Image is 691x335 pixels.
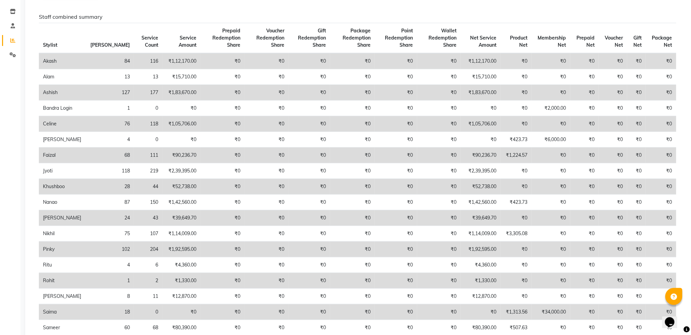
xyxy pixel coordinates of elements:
td: ₹0 [417,210,461,226]
td: ₹15,710.00 [162,69,200,85]
td: Jyoti [39,163,86,179]
td: ₹39,649.70 [162,210,200,226]
td: ₹0 [288,132,330,148]
td: ₹0 [244,69,288,85]
td: ₹0 [330,85,375,101]
td: 6 [134,257,162,273]
td: ₹0 [532,85,570,101]
span: Gift Net [633,35,642,48]
td: ₹0 [375,53,417,69]
td: 102 [86,242,134,257]
td: ₹0 [375,273,417,289]
td: ₹0 [375,304,417,320]
td: ₹0 [501,116,532,132]
td: ₹0 [501,273,532,289]
td: ₹0 [599,116,627,132]
td: ₹0 [627,179,646,195]
td: ₹0 [646,195,676,210]
td: ₹2,39,395.00 [162,163,200,179]
td: ₹0 [599,179,627,195]
td: ₹0 [627,101,646,116]
td: ₹0 [570,242,599,257]
td: ₹0 [200,148,244,163]
td: ₹0 [599,85,627,101]
td: 18 [86,304,134,320]
td: ₹0 [627,273,646,289]
td: [PERSON_NAME] [39,289,86,304]
td: ₹0 [330,304,375,320]
td: ₹0 [330,226,375,242]
td: ₹0 [244,257,288,273]
td: ₹0 [627,132,646,148]
td: ₹0 [599,226,627,242]
td: ₹0 [417,195,461,210]
td: Rohit [39,273,86,289]
td: ₹0 [330,242,375,257]
td: ₹0 [627,53,646,69]
td: ₹0 [288,179,330,195]
td: 43 [134,210,162,226]
td: ₹0 [532,289,570,304]
td: ₹0 [570,226,599,242]
td: ₹0 [599,132,627,148]
td: ₹0 [330,132,375,148]
td: ₹1,42,560.00 [162,195,200,210]
td: ₹0 [417,257,461,273]
td: 24 [86,210,134,226]
h6: Staff combined summary [39,14,676,20]
td: ₹0 [200,85,244,101]
span: Package Net [652,35,672,48]
td: 84 [86,53,134,69]
td: 127 [86,85,134,101]
td: ₹0 [570,210,599,226]
td: ₹1,42,560.00 [461,195,501,210]
td: Nikhil [39,226,86,242]
td: 87 [86,195,134,210]
td: ₹0 [532,53,570,69]
td: ₹0 [627,69,646,85]
td: ₹0 [646,116,676,132]
td: ₹0 [646,226,676,242]
td: Celine [39,116,86,132]
td: ₹0 [532,69,570,85]
td: ₹0 [330,53,375,69]
td: 8 [86,289,134,304]
td: 4 [86,257,134,273]
td: ₹0 [288,85,330,101]
td: ₹0 [501,69,532,85]
td: ₹1,83,670.00 [461,85,501,101]
td: 44 [134,179,162,195]
td: ₹0 [288,163,330,179]
td: ₹0 [244,179,288,195]
td: ₹0 [375,69,417,85]
span: Service Amount [179,35,196,48]
span: Point Redemption Share [385,28,413,48]
td: ₹0 [532,195,570,210]
td: ₹0 [375,163,417,179]
td: ₹0 [200,179,244,195]
td: [PERSON_NAME] [39,132,86,148]
td: ₹0 [244,101,288,116]
td: ₹0 [200,116,244,132]
td: ₹0 [200,242,244,257]
span: Prepaid Net [576,35,595,48]
td: ₹0 [330,116,375,132]
td: ₹0 [200,273,244,289]
td: 75 [86,226,134,242]
td: ₹0 [375,257,417,273]
td: ₹0 [646,257,676,273]
td: ₹1,12,170.00 [461,53,501,69]
td: ₹90,236.70 [162,148,200,163]
td: ₹0 [461,132,501,148]
td: ₹0 [330,101,375,116]
td: 111 [134,148,162,163]
td: ₹0 [288,195,330,210]
td: ₹0 [200,289,244,304]
td: ₹0 [646,210,676,226]
td: ₹0 [417,85,461,101]
td: ₹0 [244,242,288,257]
td: ₹0 [330,179,375,195]
td: 28 [86,179,134,195]
td: ₹0 [627,148,646,163]
td: 0 [134,132,162,148]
